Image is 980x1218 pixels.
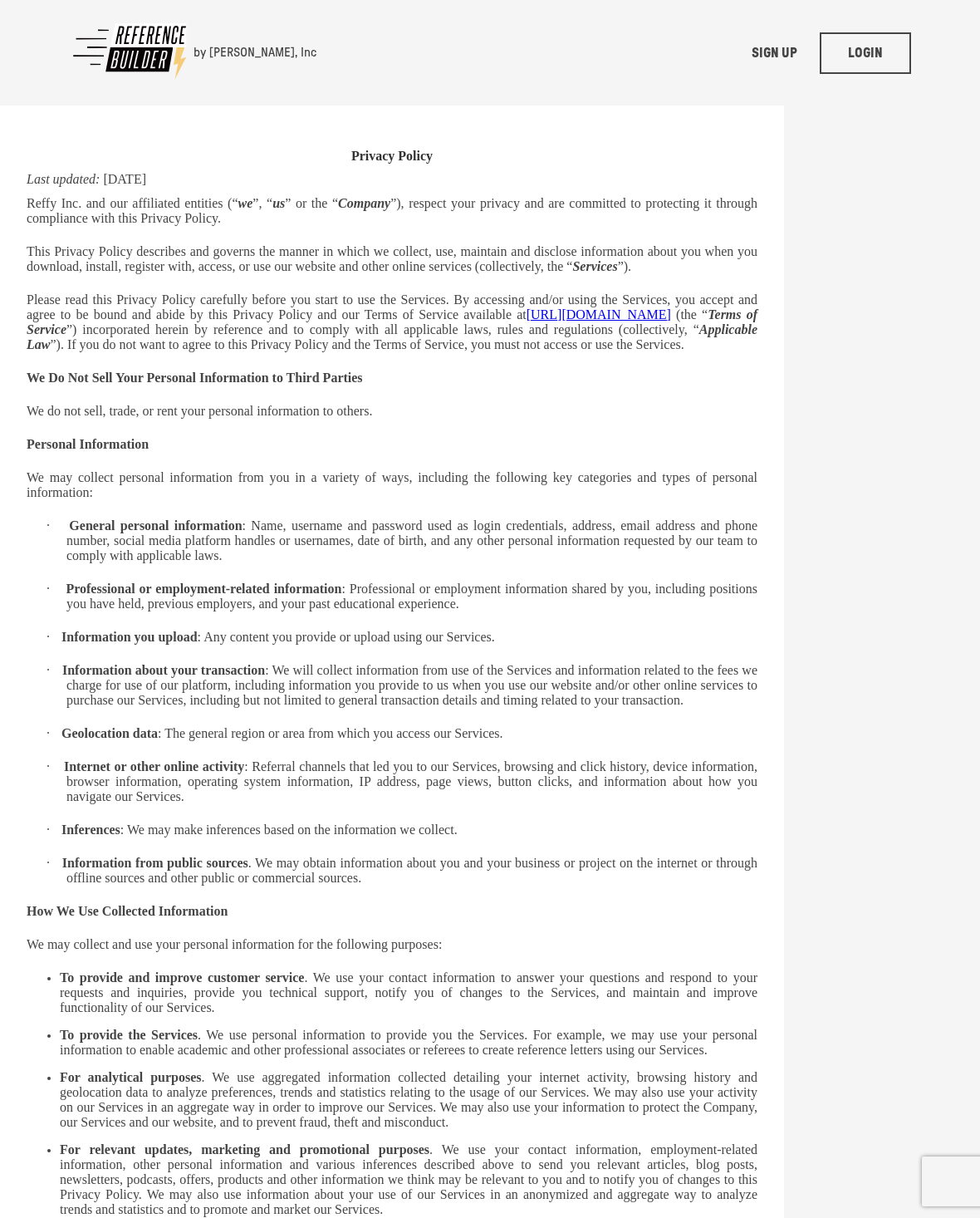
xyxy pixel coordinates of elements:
[47,823,61,837] span: ·
[27,244,757,273] span: This Privacy Policy describes and governs the manner in which we collect, use, maintain and discl...
[69,518,242,533] span: General personal information
[47,630,61,644] span: ·
[47,856,62,870] span: ·
[61,726,158,740] span: Geolocation data
[61,630,198,644] span: Information you upload
[238,196,253,210] i: we
[27,470,757,499] span: We may collect personal information from you in a variety of ways, including the following key ca...
[47,663,62,677] span: ·
[66,582,757,611] span: : Professional or employment information shared by you, including positions you have held, previo...
[47,759,64,774] span: ·
[194,45,316,61] div: by [PERSON_NAME], Inc
[69,20,194,82] img: Reference Builder Logo
[66,663,757,707] span: : We will collect information from use of the Services and information related to the fees we cha...
[27,404,372,418] span: We do not sell, trade, or rent your personal information to others.
[60,1142,757,1201] span: . We use your contact information, employment-related information, other personal information and...
[27,937,442,951] span: We may collect and use your personal information for the following purposes:
[66,759,757,803] span: : Referral channels that led you to our Services, browsing and click history, device information,...
[66,856,757,885] span: . We may obtain information about you and your business or project on the internet or through off...
[27,322,757,351] i: Applicable Law
[61,823,120,837] span: Inferences
[27,904,228,918] span: How We Use Collected Information
[820,32,911,74] a: LOGIN
[47,582,66,596] span: ·
[27,371,363,385] span: We Do Not Sell Your Personal Information to Third Parties
[27,307,757,351] span: (the “ ”) incorporated herein by reference and to comply with all applicable laws, rules and regu...
[120,823,458,837] span: : We may make inferences based on the information we collect.
[103,172,146,186] span: [DATE]
[338,196,390,210] i: Company
[47,518,69,533] span: ·
[60,1070,202,1084] span: For analytical purposes
[728,32,820,74] a: SIGN UP
[60,1142,429,1157] span: For relevant updates, marketing and promotional purposes
[60,1187,757,1216] span: We may also use information about your use of our Services in an anonymized and aggregate way to ...
[60,1028,757,1057] span: . We use personal information to provide you the Services. For example, we may use your personal ...
[60,970,757,1014] span: . We use your contact information to answer your questions and respond to your requests and inqui...
[272,196,285,210] i: us
[27,292,757,322] span: Please read this Privacy Policy carefully before you start to use the Services. By accessing and/...
[66,582,341,596] span: Professional or employment-related information
[572,259,617,273] i: Services
[60,1070,757,1129] span: . We use aggregated information collected detailing your internet activity, browsing history and ...
[27,196,757,225] span: Reffy Inc. and our affiliated entities (“ ”, “ ” or the “ ”), respect your privacy and are commit...
[351,149,433,163] span: Privacy Policy
[198,630,495,644] span: : Any content you provide or upload using our Services.
[60,1028,198,1042] span: To provide the Services
[527,308,671,322] a: [URL][DOMAIN_NAME]
[27,172,103,186] span: Last updated:
[158,726,503,740] span: : The general region or area from which you access our Services.
[66,518,757,562] span: : Name, username and password used as login credentials, address, email address and phone number,...
[64,759,244,774] span: Internet or other online activity
[27,307,757,336] i: Terms of Service
[62,663,265,677] span: Information about your transaction
[27,437,149,451] span: Personal Information
[47,726,61,740] span: ·
[62,856,248,870] span: Information from public sources
[60,970,304,985] span: To provide and improve customer service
